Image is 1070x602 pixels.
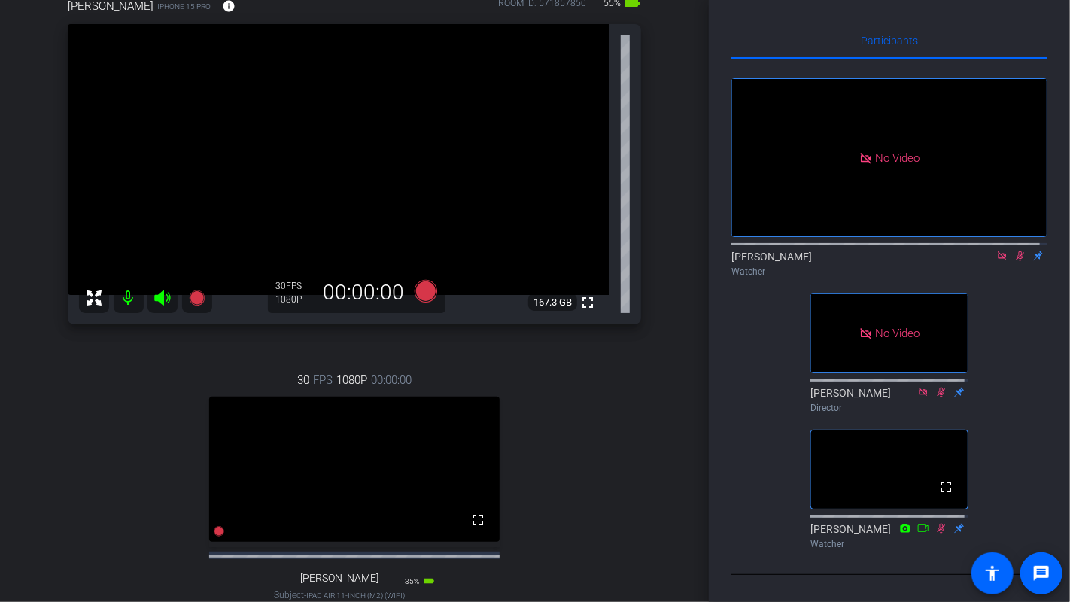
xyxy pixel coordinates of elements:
span: [PERSON_NAME] [301,572,379,585]
span: No Video [875,150,920,164]
span: 30 [297,372,309,388]
span: FPS [286,281,302,291]
mat-icon: battery_std [423,575,435,587]
span: No Video [875,327,920,340]
div: 00:00:00 [313,280,414,306]
mat-icon: accessibility [983,564,1002,582]
span: FPS [313,372,333,388]
span: - [305,590,307,600]
div: [PERSON_NAME] [810,521,968,551]
span: iPad Air 11-inch (M2) (WiFi) [307,591,406,600]
span: 167.3 GB [528,293,577,312]
mat-icon: fullscreen [469,511,487,529]
div: Watcher [731,265,1047,278]
div: 30 [275,280,313,292]
div: [PERSON_NAME] [731,249,1047,278]
div: Watcher [810,537,968,551]
div: Director [810,401,968,415]
span: 00:00:00 [371,372,412,388]
div: 1080P [275,293,313,306]
span: 35% [406,577,420,585]
span: iPhone 15 Pro [157,1,211,12]
mat-icon: fullscreen [579,293,597,312]
mat-icon: fullscreen [937,478,955,496]
span: Subject [275,588,406,602]
mat-icon: message [1032,564,1050,582]
div: [PERSON_NAME] [810,385,968,415]
span: 1080P [336,372,367,388]
span: Participants [861,35,918,46]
